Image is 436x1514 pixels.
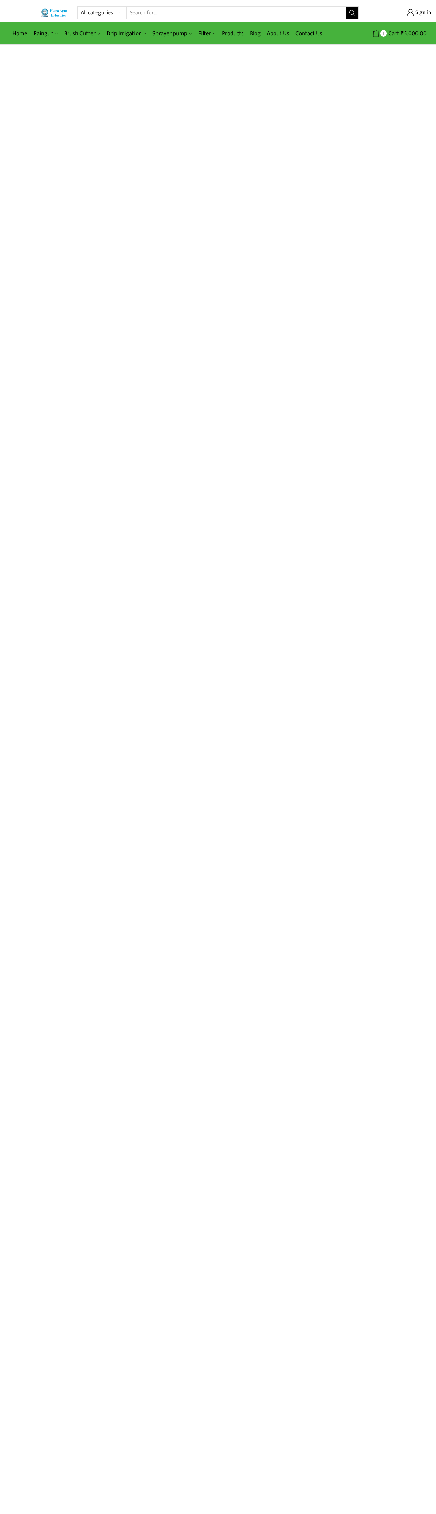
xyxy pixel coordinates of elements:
a: Sprayer pump [149,26,195,41]
a: Sign in [368,7,431,18]
a: Drip Irrigation [103,26,149,41]
a: Brush Cutter [61,26,103,41]
a: Blog [247,26,264,41]
span: Sign in [414,9,431,17]
a: 1 Cart ₹5,000.00 [365,28,427,39]
button: Search button [346,7,358,19]
a: Products [219,26,247,41]
a: Raingun [31,26,61,41]
a: Home [9,26,31,41]
a: About Us [264,26,292,41]
span: 1 [380,30,387,36]
a: Filter [195,26,219,41]
a: Contact Us [292,26,325,41]
span: Cart [387,29,399,38]
bdi: 5,000.00 [401,29,427,38]
input: Search for... [127,7,346,19]
span: ₹ [401,29,404,38]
